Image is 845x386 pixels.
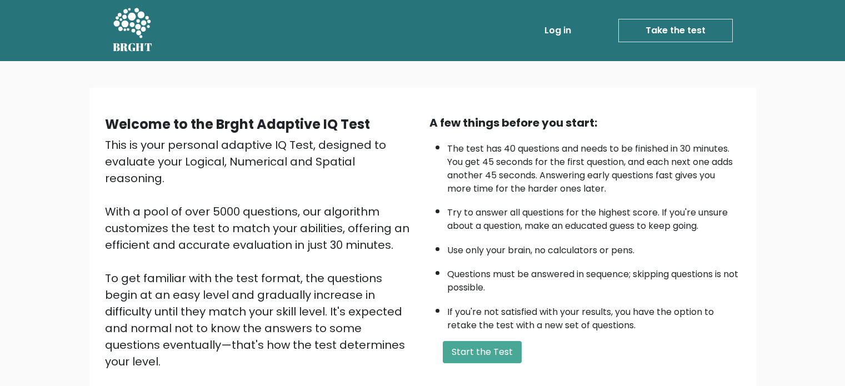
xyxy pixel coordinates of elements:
[443,341,522,363] button: Start the Test
[113,41,153,54] h5: BRGHT
[447,137,741,195] li: The test has 40 questions and needs to be finished in 30 minutes. You get 45 seconds for the firs...
[447,262,741,294] li: Questions must be answered in sequence; skipping questions is not possible.
[618,19,733,42] a: Take the test
[447,300,741,332] li: If you're not satisfied with your results, you have the option to retake the test with a new set ...
[447,238,741,257] li: Use only your brain, no calculators or pens.
[105,115,370,133] b: Welcome to the Brght Adaptive IQ Test
[540,19,576,42] a: Log in
[447,200,741,233] li: Try to answer all questions for the highest score. If you're unsure about a question, make an edu...
[113,4,153,57] a: BRGHT
[429,114,741,131] div: A few things before you start:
